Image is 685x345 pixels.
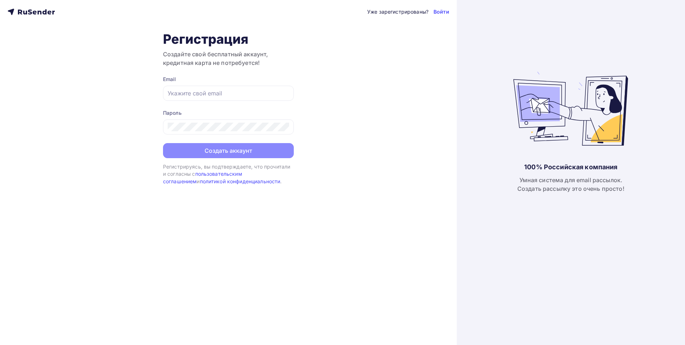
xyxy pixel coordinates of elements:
a: пользовательским соглашением [163,171,242,184]
a: Войти [433,8,449,15]
div: Умная система для email рассылок. Создать рассылку это очень просто! [517,176,624,193]
div: Уже зарегистрированы? [367,8,428,15]
a: политикой конфиденциальности [200,178,281,184]
input: Укажите свой email [168,89,289,98]
div: 100% Российская компания [524,163,617,171]
button: Создать аккаунт [163,143,294,158]
h1: Регистрация [163,31,294,47]
div: Регистрируясь, вы подтверждаете, что прочитали и согласны с и . [163,163,294,185]
div: Email [163,76,294,83]
div: Пароль [163,109,294,117]
h3: Создайте свой бесплатный аккаунт, кредитная карта не потребуется! [163,50,294,67]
